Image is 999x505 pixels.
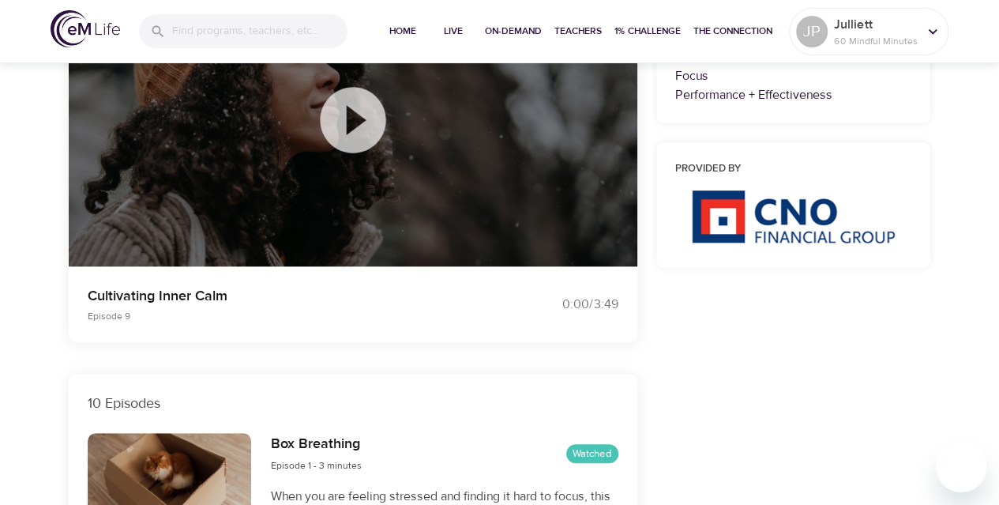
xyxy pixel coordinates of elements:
[554,23,602,40] span: Teachers
[88,309,481,323] p: Episode 9
[936,442,986,492] iframe: Button to launch messaging window
[675,66,912,85] p: Focus
[566,447,618,462] span: Watched
[675,161,912,178] h6: Provided by
[614,23,681,40] span: 1% Challenge
[434,23,472,40] span: Live
[500,296,618,314] div: 0:00 / 3:49
[675,85,912,104] p: Performance + Effectiveness
[88,393,618,414] p: 10 Episodes
[88,285,481,307] p: Cultivating Inner Calm
[834,15,918,34] p: Julliett
[384,23,422,40] span: Home
[691,190,895,243] img: CNO%20logo.png
[51,10,120,47] img: logo
[796,16,828,47] div: JP
[270,459,361,472] span: Episode 1 - 3 minutes
[172,14,347,48] input: Find programs, teachers, etc...
[485,23,542,40] span: On-Demand
[693,23,772,40] span: The Connection
[834,34,918,48] p: 60 Mindful Minutes
[270,433,361,456] h6: Box Breathing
